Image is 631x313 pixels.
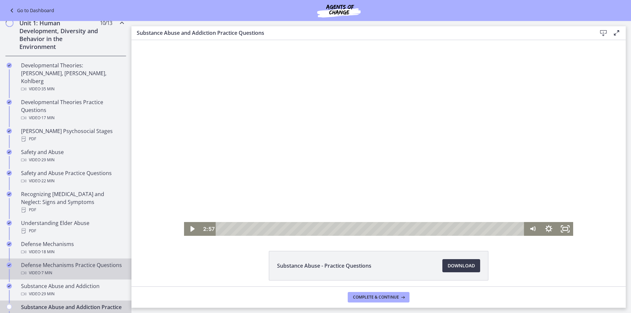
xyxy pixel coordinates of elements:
[442,259,480,272] a: Download
[21,206,124,214] div: PDF
[348,292,409,302] button: Complete & continue
[21,190,124,214] div: Recognizing [MEDICAL_DATA] and Neglect: Signs and Symptoms
[40,290,55,298] span: · 29 min
[7,149,12,155] i: Completed
[21,290,124,298] div: Video
[7,262,12,268] i: Completed
[21,282,124,298] div: Substance Abuse and Addiction
[100,19,112,27] span: 10 / 13
[21,61,124,93] div: Developmental Theories: [PERSON_NAME], [PERSON_NAME], Kohlberg
[19,19,100,51] h2: Unit 1: Human Development, Diversity and Behavior in the Environment
[7,220,12,226] i: Completed
[299,3,378,18] img: Agents of Change
[21,240,124,256] div: Defense Mechanisms
[7,128,12,134] i: Completed
[21,135,124,143] div: PDF
[409,182,426,196] button: Show settings menu
[7,191,12,197] i: Completed
[7,241,12,247] i: Completed
[393,182,409,196] button: Mute
[7,283,12,289] i: Completed
[21,261,124,277] div: Defense Mechanisms Practice Questions
[40,156,55,164] span: · 29 min
[40,177,55,185] span: · 22 min
[21,127,124,143] div: [PERSON_NAME] Psychosocial Stages
[21,148,124,164] div: Safety and Abuse
[40,114,55,122] span: · 17 min
[21,156,124,164] div: Video
[40,85,55,93] span: · 35 min
[131,40,626,236] iframe: Video Lesson
[21,227,124,235] div: PDF
[40,269,52,277] span: · 7 min
[448,262,475,270] span: Download
[7,170,12,176] i: Completed
[40,248,55,256] span: · 18 min
[21,85,124,93] div: Video
[8,7,54,14] a: Go to Dashboard
[353,295,399,300] span: Complete & continue
[7,63,12,68] i: Completed
[277,262,371,270] span: Substance Abuse - Practice Questions
[21,248,124,256] div: Video
[426,182,442,196] button: Fullscreen
[7,100,12,105] i: Completed
[21,114,124,122] div: Video
[21,177,124,185] div: Video
[137,29,586,37] h3: Substance Abuse and Addiction Practice Questions
[21,169,124,185] div: Safety and Abuse Practice Questions
[21,98,124,122] div: Developmental Theories Practice Questions
[21,269,124,277] div: Video
[21,219,124,235] div: Understanding Elder Abuse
